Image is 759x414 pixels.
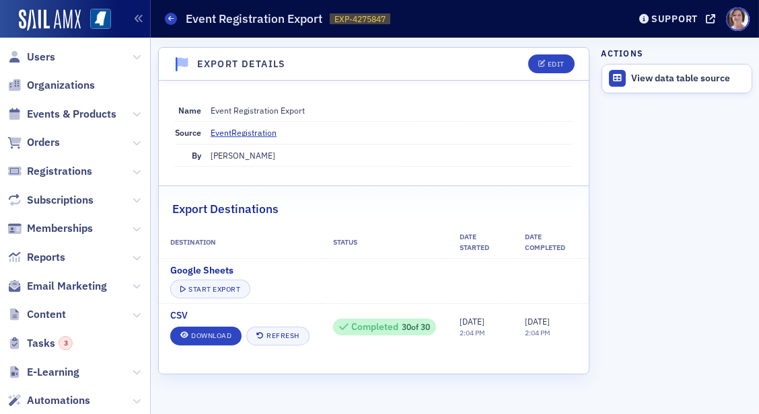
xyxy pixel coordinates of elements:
span: Events & Products [27,107,116,122]
span: Source [175,127,201,138]
span: By [192,150,201,161]
a: Memberships [7,221,93,236]
a: Organizations [7,78,95,93]
h4: Export Details [197,57,286,71]
a: Automations [7,393,90,408]
th: Date Completed [513,227,589,258]
button: Edit [528,54,575,73]
a: Email Marketing [7,279,107,294]
a: Tasks3 [7,336,73,351]
time: 2:04 PM [525,328,550,337]
div: Support [651,13,698,25]
div: 30 of 30 [339,321,430,333]
a: Registrations [7,164,92,179]
span: Name [178,105,201,116]
button: Refresh [246,327,310,345]
span: [DATE] [525,316,550,327]
span: Subscriptions [27,193,94,208]
div: Edit [548,60,565,68]
div: 3 [59,336,73,350]
span: Organizations [27,78,95,93]
th: Destination [159,227,322,258]
a: Download [170,327,242,345]
th: Date Started [447,227,513,258]
span: Registrations [27,164,92,179]
span: E-Learning [27,365,79,380]
span: Reports [27,250,65,265]
span: Memberships [27,221,93,236]
dd: [PERSON_NAME] [211,144,573,166]
a: Orders [7,135,60,150]
span: Tasks [27,336,73,351]
img: SailAMX [19,9,81,31]
a: Subscriptions [7,193,94,208]
a: EventRegistration [211,126,287,138]
a: View Homepage [81,9,111,32]
h4: Actions [602,47,643,59]
span: Content [27,307,66,322]
time: 2:04 PM [460,328,485,337]
a: Users [7,50,55,65]
div: View data table source [631,73,744,85]
a: E-Learning [7,365,79,380]
span: EXP-4275847 [334,13,386,25]
a: Content [7,307,66,322]
span: CSV [170,308,188,323]
span: [DATE] [460,316,484,327]
span: Profile [726,7,750,31]
dd: Event Registration Export [211,99,573,121]
span: Orders [27,135,60,150]
a: View data table source [602,65,752,93]
span: Google Sheets [170,263,233,278]
span: Email Marketing [27,279,107,294]
span: Automations [27,393,90,408]
a: Reports [7,250,65,265]
div: 30 / 30 Rows [333,319,436,335]
button: Start Export [170,280,250,298]
img: SailAMX [90,9,111,30]
a: Events & Products [7,107,116,122]
h1: Event Registration Export [186,11,323,27]
th: Status [321,227,447,258]
div: Completed [351,323,398,331]
h2: Export Destinations [173,200,279,218]
span: Users [27,50,55,65]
